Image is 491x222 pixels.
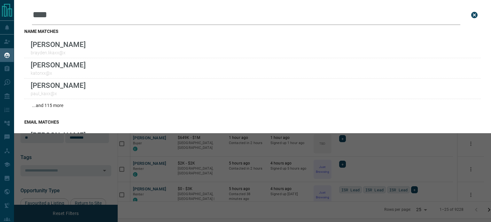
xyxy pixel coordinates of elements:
[468,9,481,21] button: close search bar
[24,99,481,112] div: ...and 115 more
[31,71,86,76] p: katorxx@x
[24,119,481,125] h3: email matches
[31,131,86,139] p: [PERSON_NAME]
[31,40,86,49] p: [PERSON_NAME]
[31,61,86,69] p: [PERSON_NAME]
[24,29,481,34] h3: name matches
[31,91,86,96] p: paul_kaxx@x
[31,50,86,55] p: brayden.likaxx@x
[31,81,86,89] p: [PERSON_NAME]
